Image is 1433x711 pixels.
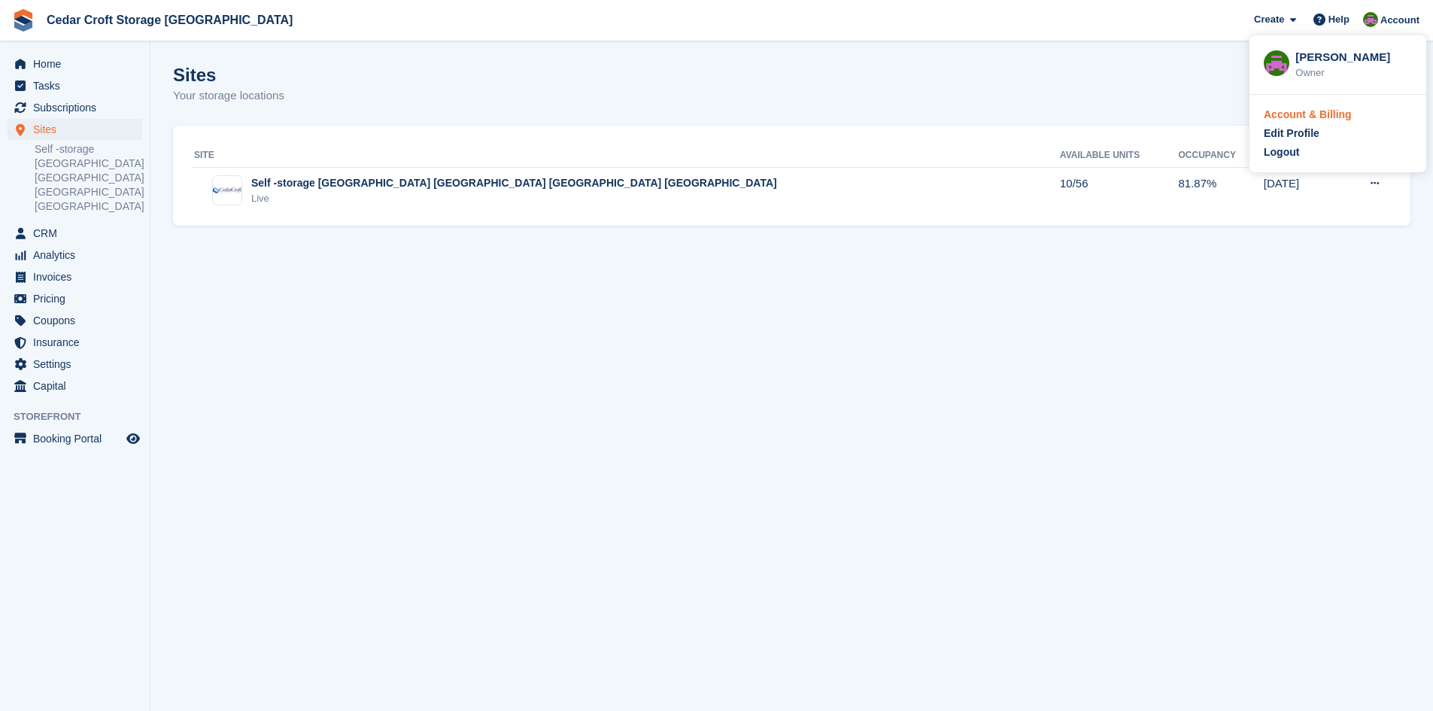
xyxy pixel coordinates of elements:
[8,53,142,74] a: menu
[8,288,142,309] a: menu
[8,245,142,266] a: menu
[1264,126,1319,141] div: Edit Profile
[1178,167,1263,214] td: 81.87%
[1178,144,1263,168] th: Occupancy
[251,175,777,191] div: Self -storage [GEOGRAPHIC_DATA] [GEOGRAPHIC_DATA] [GEOGRAPHIC_DATA] [GEOGRAPHIC_DATA]
[173,65,284,85] h1: Sites
[1264,167,1345,214] td: [DATE]
[33,332,123,353] span: Insurance
[33,75,123,96] span: Tasks
[1264,107,1352,123] div: Account & Billing
[8,75,142,96] a: menu
[33,266,123,287] span: Invoices
[33,119,123,140] span: Sites
[35,142,142,214] a: Self -storage [GEOGRAPHIC_DATA] [GEOGRAPHIC_DATA] [GEOGRAPHIC_DATA] [GEOGRAPHIC_DATA]
[1295,49,1412,62] div: [PERSON_NAME]
[33,310,123,331] span: Coupons
[8,332,142,353] a: menu
[8,310,142,331] a: menu
[33,97,123,118] span: Subscriptions
[1264,126,1412,141] a: Edit Profile
[8,119,142,140] a: menu
[8,223,142,244] a: menu
[1264,50,1289,76] img: Mark Orchard
[191,144,1060,168] th: Site
[1328,12,1350,27] span: Help
[33,245,123,266] span: Analytics
[8,266,142,287] a: menu
[8,354,142,375] a: menu
[12,9,35,32] img: stora-icon-8386f47178a22dfd0bd8f6a31ec36ba5ce8667c1dd55bd0f319d3a0aa187defe.svg
[1060,167,1179,214] td: 10/56
[213,187,241,193] img: Image of Self -storage North Cornwall St Tudy Bodmin Cornwall site
[33,288,123,309] span: Pricing
[1264,107,1412,123] a: Account & Billing
[1295,65,1412,81] div: Owner
[1264,144,1299,160] div: Logout
[1264,144,1412,160] a: Logout
[8,428,142,449] a: menu
[33,223,123,244] span: CRM
[8,97,142,118] a: menu
[41,8,299,32] a: Cedar Croft Storage [GEOGRAPHIC_DATA]
[33,375,123,397] span: Capital
[124,430,142,448] a: Preview store
[1380,13,1419,28] span: Account
[8,375,142,397] a: menu
[33,354,123,375] span: Settings
[251,191,777,206] div: Live
[173,87,284,105] p: Your storage locations
[33,53,123,74] span: Home
[33,428,123,449] span: Booking Portal
[14,409,150,424] span: Storefront
[1254,12,1284,27] span: Create
[1060,144,1179,168] th: Available Units
[1363,12,1378,27] img: Mark Orchard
